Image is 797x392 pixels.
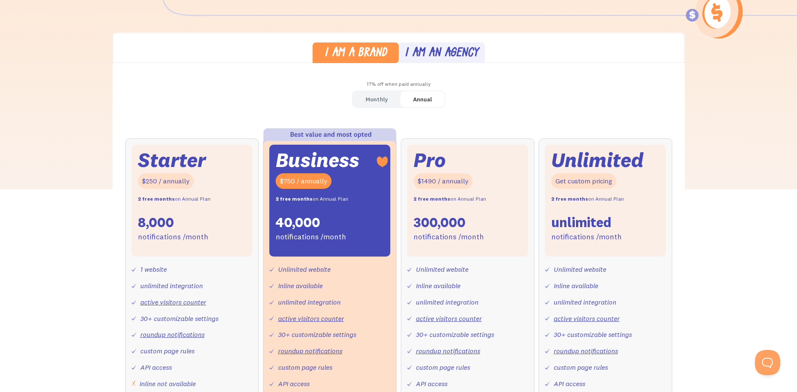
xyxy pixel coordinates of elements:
div: 30+ customizable settings [278,328,356,341]
div: Inline available [278,280,323,292]
div: $750 / annually [276,173,331,189]
div: unlimited integration [554,296,616,308]
div: 30+ customizable settings [554,328,632,341]
div: custom page rules [554,361,608,373]
a: roundup notifications [140,330,205,339]
div: I am a brand [324,48,387,60]
div: API access [554,378,585,390]
div: API access [278,378,310,390]
strong: 2 free months [551,196,588,202]
a: active visitors counter [140,298,206,306]
div: notifications /month [551,231,622,243]
div: Unlimited website [278,263,331,275]
div: unlimited [551,214,611,231]
div: Inline not available [139,378,196,390]
div: on Annual Plan [413,193,486,205]
a: active visitors counter [416,314,482,323]
div: on Annual Plan [138,193,210,205]
div: I am an agency [405,48,479,60]
div: Get custom pricing [551,173,616,189]
div: unlimited integration [140,280,203,292]
div: Monthly [366,93,388,106]
div: notifications /month [138,231,208,243]
div: Unlimited website [554,263,606,275]
div: Pro [413,151,446,169]
a: roundup notifications [278,347,342,355]
iframe: Toggle Customer Support [755,350,780,375]
div: 17% off when paid annually [113,78,685,90]
div: 40,000 [276,214,320,231]
div: 8,000 [138,214,174,231]
div: on Annual Plan [551,193,624,205]
div: API access [140,361,172,373]
div: unlimited integration [416,296,479,308]
div: 30+ customizable settings [416,328,494,341]
div: notifications /month [276,231,346,243]
strong: 2 free months [276,196,313,202]
div: Unlimited [551,151,644,169]
div: Inline available [416,280,460,292]
div: Starter [138,151,206,169]
div: 300,000 [413,214,466,231]
a: active visitors counter [554,314,620,323]
a: roundup notifications [554,347,618,355]
div: $1490 / annually [413,173,473,189]
div: custom page rules [416,361,470,373]
div: 1 website [140,263,167,275]
div: $250 / annually [138,173,194,189]
div: custom page rules [278,361,332,373]
div: API access [416,378,447,390]
div: 30+ customizable settings [140,313,218,325]
strong: 2 free months [138,196,175,202]
div: Unlimited website [416,263,468,275]
div: Inline available [554,280,598,292]
div: custom page rules [140,345,195,357]
div: Business [276,151,359,169]
div: notifications /month [413,231,484,243]
a: roundup notifications [416,347,480,355]
a: active visitors counter [278,314,344,323]
div: unlimited integration [278,296,341,308]
div: on Annual Plan [276,193,348,205]
strong: 2 free months [413,196,450,202]
div: Annual [413,93,432,106]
